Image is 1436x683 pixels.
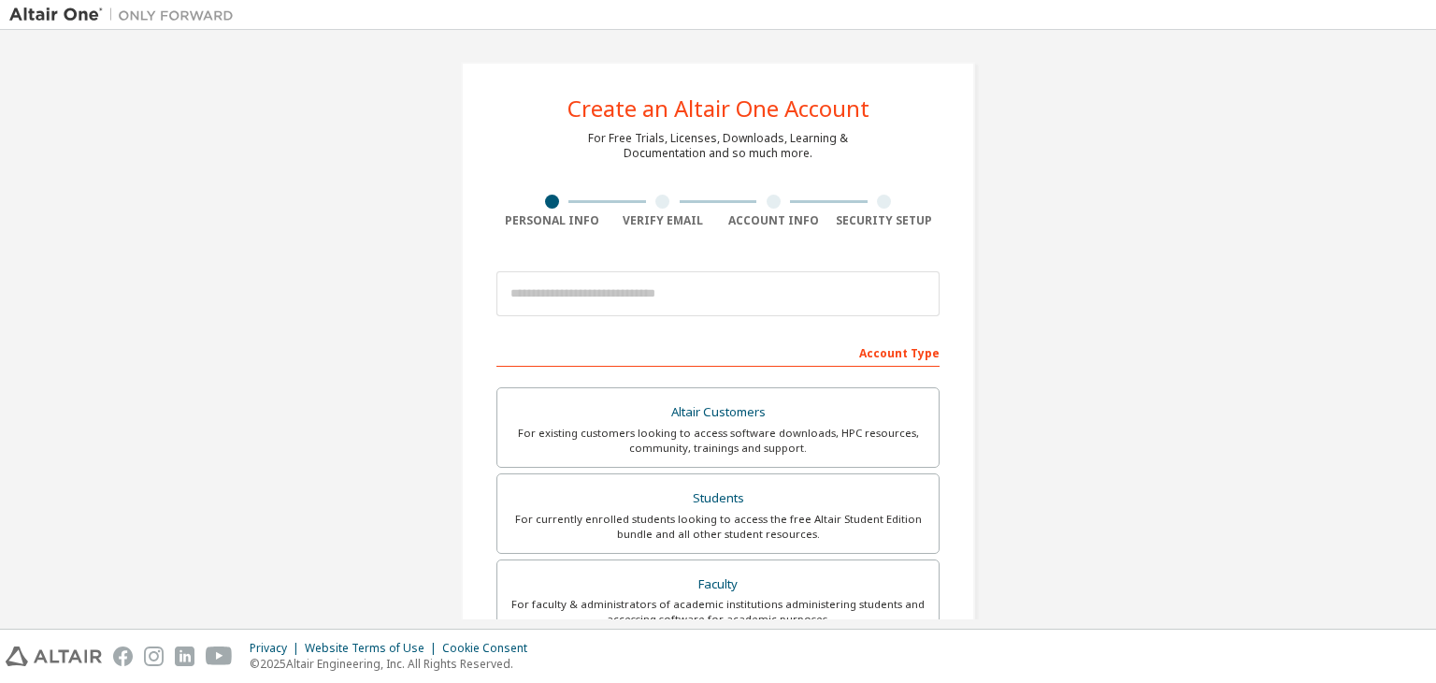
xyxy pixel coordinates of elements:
p: © 2025 Altair Engineering, Inc. All Rights Reserved. [250,656,538,672]
div: Privacy [250,641,305,656]
div: For currently enrolled students looking to access the free Altair Student Edition bundle and all ... [509,512,927,542]
div: Verify Email [608,213,719,228]
div: Cookie Consent [442,641,538,656]
div: For Free Trials, Licenses, Downloads, Learning & Documentation and so much more. [588,131,848,161]
img: linkedin.svg [175,647,194,666]
div: Website Terms of Use [305,641,442,656]
img: youtube.svg [206,647,233,666]
img: altair_logo.svg [6,647,102,666]
div: Create an Altair One Account [567,97,869,120]
div: Faculty [509,572,927,598]
div: Altair Customers [509,400,927,426]
img: facebook.svg [113,647,133,666]
div: For faculty & administrators of academic institutions administering students and accessing softwa... [509,597,927,627]
img: instagram.svg [144,647,164,666]
div: For existing customers looking to access software downloads, HPC resources, community, trainings ... [509,426,927,456]
div: Security Setup [829,213,941,228]
div: Account Type [496,337,940,367]
img: Altair One [9,6,243,24]
div: Personal Info [496,213,608,228]
div: Account Info [718,213,829,228]
div: Students [509,486,927,512]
